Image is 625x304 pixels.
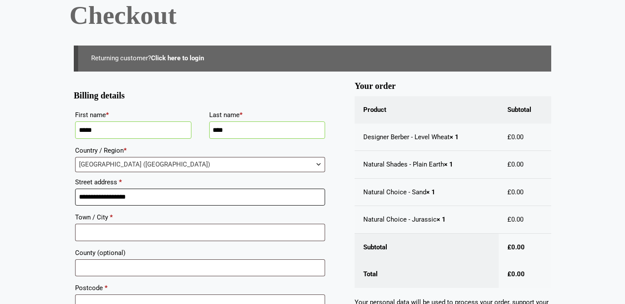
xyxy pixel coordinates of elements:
[75,108,191,121] label: First name
[507,216,511,223] span: £
[75,246,325,259] label: County
[75,176,325,189] label: Street address
[209,108,326,121] label: Last name
[355,261,499,288] th: Total
[507,243,511,251] span: £
[355,124,499,151] td: Designer Berber - Level Wheat
[499,96,551,124] th: Subtotal
[74,94,326,98] h3: Billing details
[507,270,525,278] bdi: 0.00
[507,160,511,168] span: £
[507,188,511,196] span: £
[75,144,325,157] label: Country / Region
[507,270,511,278] span: £
[450,133,459,141] strong: × 1
[507,216,523,223] bdi: 0.00
[444,160,453,168] strong: × 1
[355,151,499,179] td: Natural Shades - Plain Earth
[507,243,525,251] bdi: 0.00
[151,54,204,62] a: Click here to login
[355,206,499,234] td: Natural Choice - Jurassic
[76,157,325,172] span: United Kingdom (UK)
[507,133,511,141] span: £
[355,179,499,206] td: Natural Choice - Sand
[75,157,325,172] span: Country / Region
[75,281,325,294] label: Postcode
[426,188,435,196] strong: × 1
[355,85,551,88] h3: Your order
[69,2,556,28] h1: Checkout
[507,133,523,141] bdi: 0.00
[507,188,523,196] bdi: 0.00
[74,46,551,72] div: Returning customer?
[97,249,125,257] span: (optional)
[507,160,523,168] bdi: 0.00
[355,234,499,261] th: Subtotal
[437,216,446,223] strong: × 1
[75,211,325,224] label: Town / City
[355,96,499,124] th: Product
